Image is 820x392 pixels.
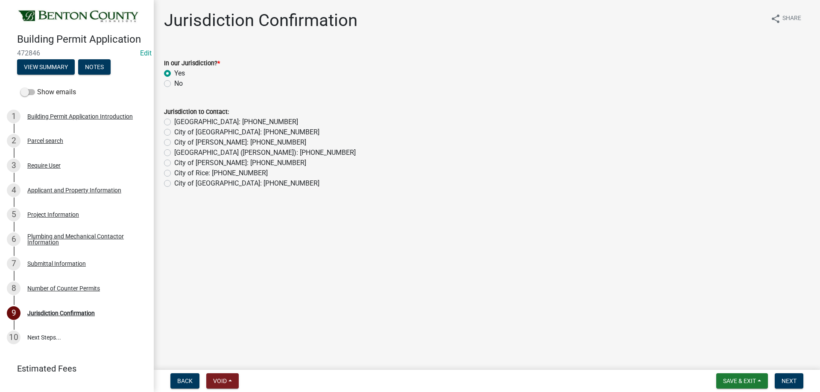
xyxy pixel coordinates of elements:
label: Yes [174,68,185,78]
button: Back [170,373,199,389]
span: Share [782,14,801,24]
label: City of Rice: [PHONE_NUMBER] [174,168,268,178]
label: City of [PERSON_NAME]: [PHONE_NUMBER] [174,137,306,148]
div: Applicant and Property Information [27,187,121,193]
span: Void [213,377,227,384]
div: 8 [7,282,20,295]
h1: Jurisdiction Confirmation [164,10,357,31]
label: In our Jurisdiction? [164,61,220,67]
h4: Building Permit Application [17,33,147,46]
button: shareShare [764,10,808,27]
label: Jurisdiction to Contact: [164,109,229,115]
wm-modal-confirm: Summary [17,64,75,71]
span: 472846 [17,49,137,57]
label: [GEOGRAPHIC_DATA] ([PERSON_NAME]): [PHONE_NUMBER] [174,148,356,158]
div: Project Information [27,212,79,218]
img: Benton County, Minnesota [17,9,140,24]
label: City of [GEOGRAPHIC_DATA]: [PHONE_NUMBER] [174,178,319,189]
div: 10 [7,331,20,344]
span: Back [177,377,193,384]
div: Require User [27,163,61,168]
label: Show emails [20,87,76,97]
div: Jurisdiction Confirmation [27,310,95,316]
div: 6 [7,232,20,246]
div: Building Permit Application Introduction [27,113,133,119]
div: 1 [7,110,20,123]
div: Plumbing and Mechanical Contactor Information [27,233,140,245]
div: 3 [7,159,20,172]
div: 2 [7,134,20,148]
span: Next [782,377,797,384]
div: 7 [7,257,20,270]
div: 4 [7,183,20,197]
div: Parcel search [27,138,63,144]
wm-modal-confirm: Edit Application Number [140,49,152,57]
label: City of [GEOGRAPHIC_DATA]: [PHONE_NUMBER] [174,127,319,137]
div: 9 [7,306,20,320]
wm-modal-confirm: Notes [78,64,111,71]
label: City of [PERSON_NAME]: [PHONE_NUMBER] [174,158,306,168]
button: Void [206,373,239,389]
div: Number of Counter Permits [27,285,100,291]
a: Estimated Fees [7,360,140,377]
a: Edit [140,49,152,57]
span: Save & Exit [723,377,756,384]
button: View Summary [17,59,75,75]
button: Next [775,373,803,389]
button: Save & Exit [716,373,768,389]
button: Notes [78,59,111,75]
label: No [174,78,183,89]
div: 5 [7,208,20,221]
div: Submittal Information [27,261,86,267]
i: share [770,14,781,24]
label: [GEOGRAPHIC_DATA]: [PHONE_NUMBER] [174,117,298,127]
